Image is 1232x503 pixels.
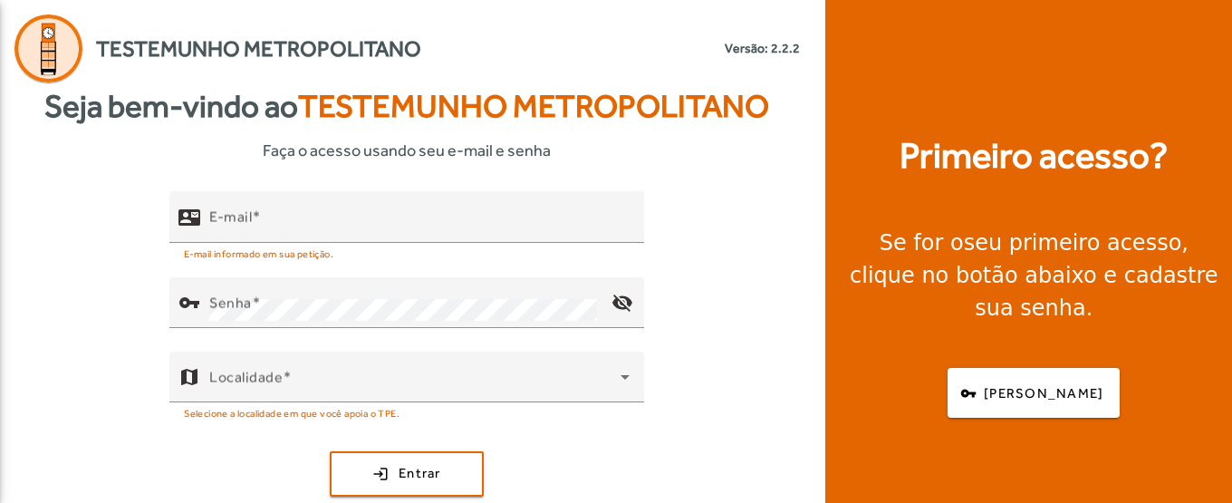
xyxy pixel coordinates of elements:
[725,39,800,58] small: Versão: 2.2.2
[184,402,399,422] mat-hint: Selecione a localidade em que você apoia o TPE.
[263,138,551,162] span: Faça o acesso usando seu e-mail e senha
[399,463,441,484] span: Entrar
[984,383,1103,404] span: [PERSON_NAME]
[184,243,333,263] mat-hint: E-mail informado em sua petição.
[964,230,1182,256] strong: seu primeiro acesso
[44,82,769,131] strong: Seja bem-vindo ao
[178,292,200,314] mat-icon: vpn_key
[209,208,252,225] mat-label: E-mail
[601,281,644,324] mat-icon: visibility_off
[14,15,82,82] img: Logo Agenda
[298,88,769,124] span: Testemunho Metropolitano
[330,451,484,497] button: Entrar
[209,294,252,311] mat-label: Senha
[900,129,1168,183] strong: Primeiro acesso?
[96,33,421,65] span: Testemunho Metropolitano
[209,368,283,385] mat-label: Localidade
[847,227,1221,324] div: Se for o , clique no botão abaixo e cadastre sua senha.
[948,368,1120,418] button: [PERSON_NAME]
[178,206,200,227] mat-icon: contact_mail
[178,366,200,388] mat-icon: map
